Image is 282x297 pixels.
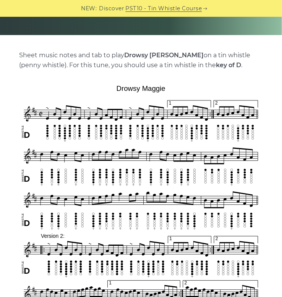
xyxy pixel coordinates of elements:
[19,50,263,70] p: Sheet music notes and tab to play on a tin whistle (penny whistle). For this tune, you should use...
[126,4,202,13] a: PST10 - Tin Whistle Course
[124,52,204,59] strong: Drowsy [PERSON_NAME]
[99,4,125,13] span: Discover
[216,61,241,69] strong: key of D
[81,4,97,13] span: NEW:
